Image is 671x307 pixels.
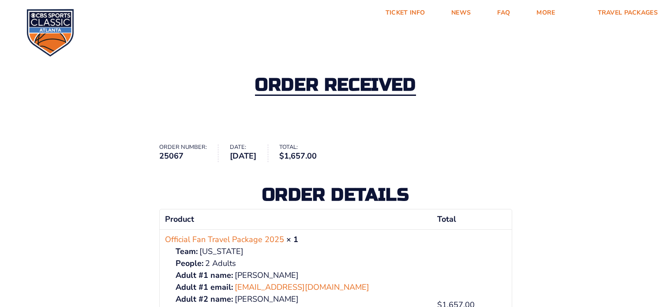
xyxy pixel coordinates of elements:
[279,151,317,161] bdi: 1,657.00
[159,144,219,162] li: Order number:
[159,150,207,162] strong: 25067
[230,150,256,162] strong: [DATE]
[176,246,427,258] p: [US_STATE]
[286,234,298,245] strong: × 1
[176,293,427,305] p: [PERSON_NAME]
[176,258,427,269] p: 2 Adults
[26,9,74,57] img: CBS Sports Classic
[160,209,432,229] th: Product
[176,269,427,281] p: [PERSON_NAME]
[279,144,328,162] li: Total:
[176,258,203,269] strong: People:
[176,293,233,305] strong: Adult #2 name:
[432,209,511,229] th: Total
[255,76,416,96] h2: Order received
[279,151,284,161] span: $
[176,269,233,281] strong: Adult #1 name:
[235,281,369,293] a: [EMAIL_ADDRESS][DOMAIN_NAME]
[165,234,284,246] a: Official Fan Travel Package 2025
[159,186,512,204] h2: Order details
[176,246,198,258] strong: Team:
[176,281,233,293] strong: Adult #1 email:
[230,144,268,162] li: Date:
